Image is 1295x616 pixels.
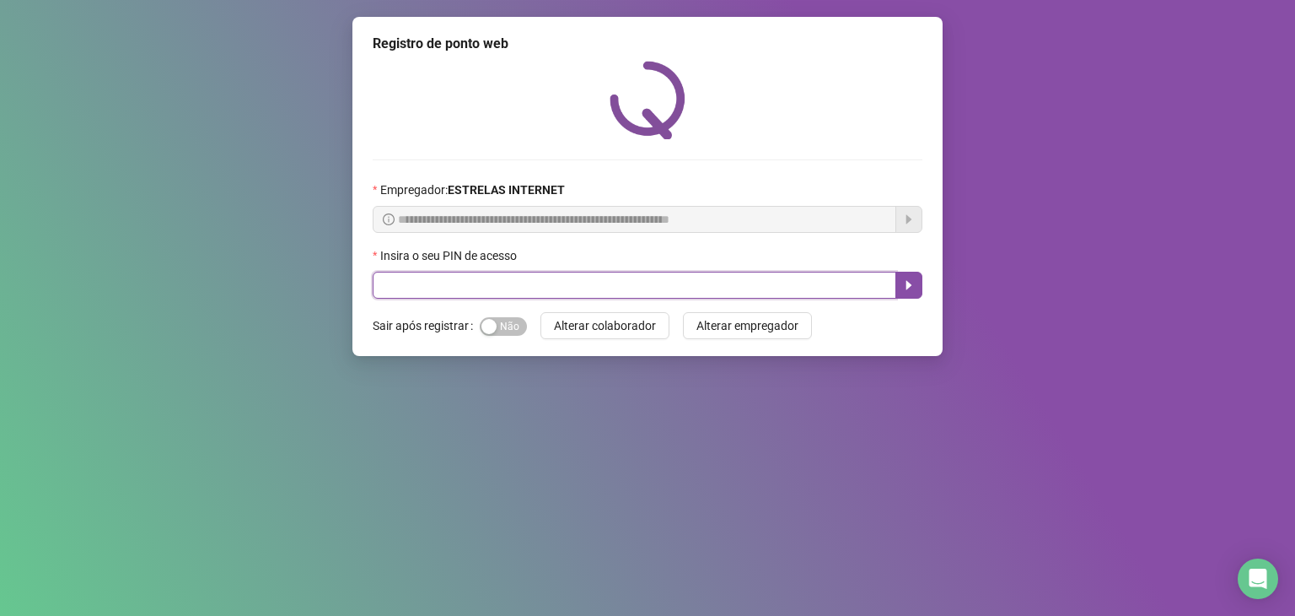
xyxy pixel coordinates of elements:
button: Alterar colaborador [540,312,669,339]
span: Empregador : [380,181,565,199]
label: Insira o seu PIN de acesso [373,246,528,265]
div: Open Intercom Messenger [1238,559,1278,599]
button: Alterar empregador [683,312,812,339]
img: QRPoint [610,61,685,139]
div: Registro de ponto web [373,34,922,54]
span: info-circle [383,213,395,225]
span: Alterar empregador [696,316,798,335]
span: Alterar colaborador [554,316,656,335]
strong: ESTRELAS INTERNET [448,183,565,197]
label: Sair após registrar [373,312,480,339]
span: caret-right [902,278,916,292]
